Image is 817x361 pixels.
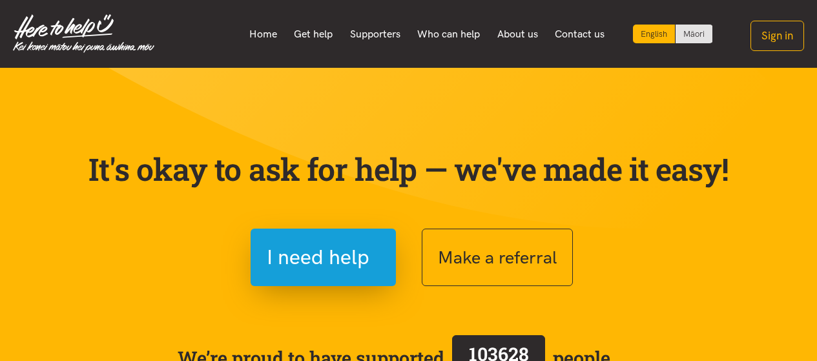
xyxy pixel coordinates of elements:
[240,21,285,48] a: Home
[267,241,369,274] span: I need help
[750,21,804,51] button: Sign in
[86,150,732,188] p: It's okay to ask for help — we've made it easy!
[251,229,396,286] button: I need help
[633,25,676,43] div: Current language
[409,21,489,48] a: Who can help
[13,14,154,53] img: Home
[285,21,342,48] a: Get help
[489,21,547,48] a: About us
[546,21,614,48] a: Contact us
[422,229,573,286] button: Make a referral
[341,21,409,48] a: Supporters
[633,25,713,43] div: Language toggle
[676,25,712,43] a: Switch to Te Reo Māori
